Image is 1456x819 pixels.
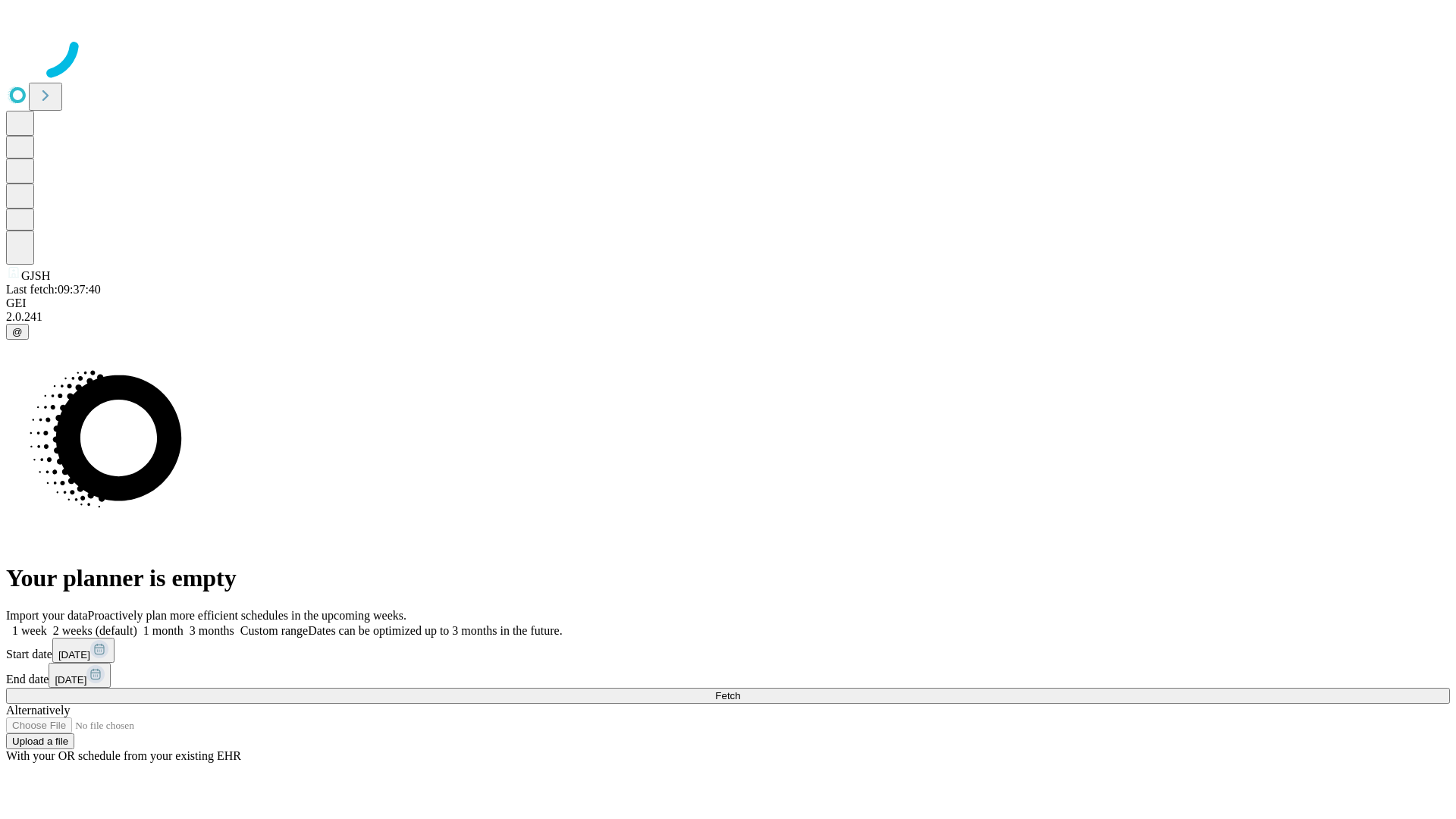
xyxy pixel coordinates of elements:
[21,269,50,282] span: GJSH
[55,674,86,686] span: [DATE]
[6,688,1450,704] button: Fetch
[6,638,1450,663] div: Start date
[715,690,740,701] span: Fetch
[6,564,1450,592] h1: Your planner is empty
[308,624,562,637] span: Dates can be optimized up to 3 months in the future.
[53,624,137,637] span: 2 weeks (default)
[190,624,234,637] span: 3 months
[52,638,115,663] button: [DATE]
[6,704,70,717] span: Alternatively
[240,624,308,637] span: Custom range
[6,733,74,749] button: Upload a file
[6,297,1450,310] div: GEI
[58,649,90,661] span: [DATE]
[6,663,1450,688] div: End date
[12,624,47,637] span: 1 week
[6,609,88,622] span: Import your data
[6,324,29,340] button: @
[6,283,101,296] span: Last fetch: 09:37:40
[6,749,241,762] span: With your OR schedule from your existing EHR
[12,326,23,337] span: @
[6,310,1450,324] div: 2.0.241
[88,609,406,622] span: Proactively plan more efficient schedules in the upcoming weeks.
[143,624,184,637] span: 1 month
[49,663,111,688] button: [DATE]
